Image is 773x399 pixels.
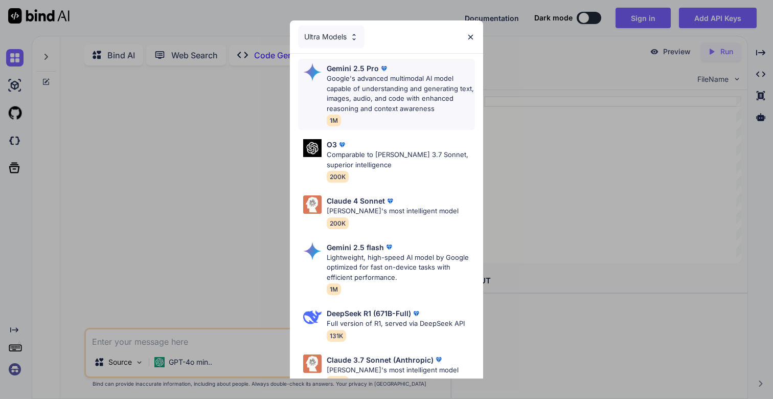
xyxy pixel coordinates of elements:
p: Gemini 2.5 Pro [327,63,379,74]
div: Ultra Models [298,26,365,48]
img: Pick Models [303,308,322,326]
img: premium [384,242,394,252]
p: Lightweight, high-speed AI model by Google optimized for fast on-device tasks with efficient perf... [327,253,475,283]
p: Claude 3.7 Sonnet (Anthropic) [327,354,434,365]
p: Comparable to [PERSON_NAME] 3.7 Sonnet, superior intelligence [327,150,475,170]
span: 200K [327,171,349,183]
p: DeepSeek R1 (671B-Full) [327,308,411,319]
span: 200K [327,376,349,388]
img: Pick Models [303,195,322,214]
img: close [466,33,475,41]
p: O3 [327,139,337,150]
img: premium [385,196,395,206]
p: Claude 4 Sonnet [327,195,385,206]
img: Pick Models [303,139,322,157]
p: [PERSON_NAME]'s most intelligent model [327,206,459,216]
img: Pick Models [303,354,322,373]
img: premium [337,140,347,150]
p: Google's advanced multimodal AI model capable of understanding and generating text, images, audio... [327,74,475,114]
span: 131K [327,330,346,342]
img: premium [379,63,389,74]
img: Pick Models [350,33,358,41]
span: 1M [327,115,341,126]
img: Pick Models [303,63,322,81]
img: Pick Models [303,242,322,260]
span: 200K [327,217,349,229]
p: Gemini 2.5 flash [327,242,384,253]
img: premium [434,354,444,365]
p: [PERSON_NAME]'s most intelligent model [327,365,459,375]
span: 1M [327,283,341,295]
p: Full version of R1, served via DeepSeek API [327,319,465,329]
img: premium [411,308,421,319]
